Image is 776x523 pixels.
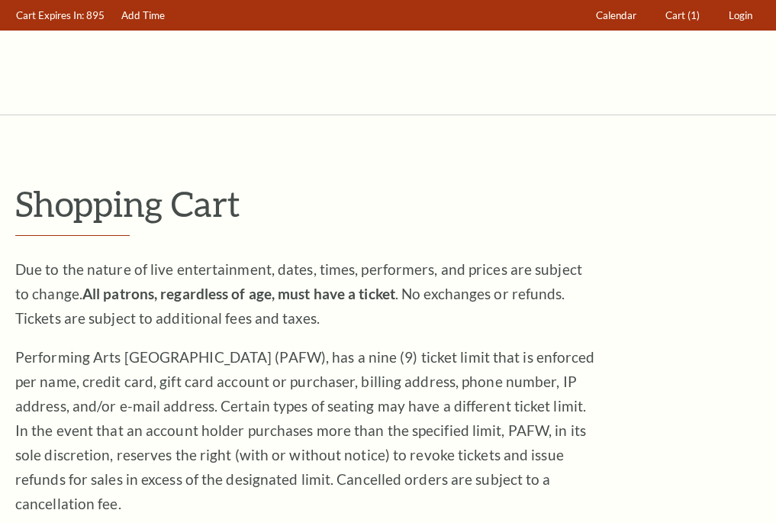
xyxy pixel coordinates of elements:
[687,9,700,21] span: (1)
[82,285,395,302] strong: All patrons, regardless of age, must have a ticket
[722,1,760,31] a: Login
[86,9,105,21] span: 895
[16,9,84,21] span: Cart Expires In:
[589,1,644,31] a: Calendar
[665,9,685,21] span: Cart
[596,9,636,21] span: Calendar
[729,9,752,21] span: Login
[658,1,707,31] a: Cart (1)
[15,184,761,223] p: Shopping Cart
[15,345,595,516] p: Performing Arts [GEOGRAPHIC_DATA] (PAFW), has a nine (9) ticket limit that is enforced per name, ...
[15,260,582,327] span: Due to the nature of live entertainment, dates, times, performers, and prices are subject to chan...
[114,1,172,31] a: Add Time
